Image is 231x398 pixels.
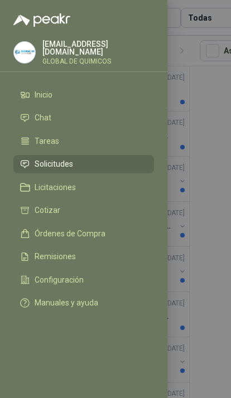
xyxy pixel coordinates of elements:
[35,252,76,261] span: Remisiones
[14,42,35,63] img: Company Logo
[13,224,154,243] a: Órdenes de Compra
[13,155,154,174] a: Solicitudes
[13,132,154,151] a: Tareas
[35,229,105,238] span: Órdenes de Compra
[35,275,84,284] span: Configuración
[35,183,76,192] span: Licitaciones
[13,201,154,220] a: Cotizar
[13,247,154,266] a: Remisiones
[13,178,154,197] a: Licitaciones
[35,113,51,122] span: Chat
[35,90,52,99] span: Inicio
[35,159,73,168] span: Solicitudes
[42,58,154,65] p: GLOBAL DE QUIMICOS
[35,137,59,145] span: Tareas
[13,270,154,289] a: Configuración
[13,109,154,128] a: Chat
[35,206,60,215] span: Cotizar
[13,294,154,313] a: Manuales y ayuda
[42,40,154,56] p: [EMAIL_ADDRESS][DOMAIN_NAME]
[13,85,154,104] a: Inicio
[13,13,70,27] img: Logo peakr
[35,298,98,307] span: Manuales y ayuda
